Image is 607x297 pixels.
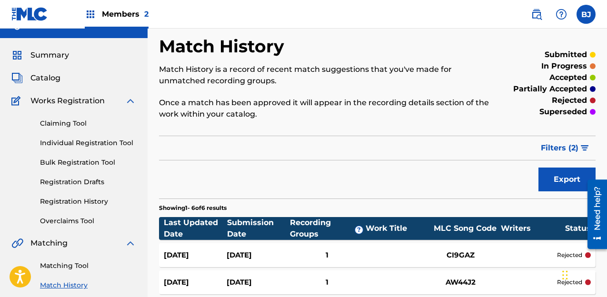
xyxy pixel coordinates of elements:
[565,223,591,234] div: Status
[125,95,136,107] img: expand
[425,277,496,288] div: AW44J2
[30,95,105,107] span: Works Registration
[11,95,24,107] img: Works Registration
[40,261,136,271] a: Matching Tool
[11,72,60,84] a: CatalogCatalog
[289,277,365,288] div: 1
[30,49,69,61] span: Summary
[159,36,289,57] h2: Match History
[40,197,136,207] a: Registration History
[581,145,589,151] img: filter
[535,136,596,160] button: Filters (2)
[559,251,607,297] iframe: Chat Widget
[30,72,60,84] span: Catalog
[557,251,582,259] p: rejected
[556,9,567,20] img: help
[40,216,136,226] a: Overclaims Tool
[290,217,366,240] div: Recording Groups
[144,10,149,19] span: 2
[539,106,587,118] p: superseded
[227,277,289,288] div: [DATE]
[164,217,227,240] div: Last Updated Date
[164,277,227,288] div: [DATE]
[11,238,23,249] img: Matching
[501,223,565,234] div: Writers
[531,9,542,20] img: search
[11,49,69,61] a: SummarySummary
[562,261,568,289] div: Drag
[538,168,596,191] button: Export
[40,138,136,148] a: Individual Registration Tool
[557,278,582,287] p: rejected
[40,177,136,187] a: Registration Drafts
[355,226,363,234] span: ?
[541,142,578,154] span: Filters ( 2 )
[227,250,289,261] div: [DATE]
[227,217,290,240] div: Submission Date
[11,72,23,84] img: Catalog
[545,49,587,60] p: submitted
[541,60,587,72] p: in progress
[102,9,149,20] span: Members
[40,158,136,168] a: Bulk Registration Tool
[40,280,136,290] a: Match History
[11,7,48,21] img: MLC Logo
[527,5,546,24] a: Public Search
[164,250,227,261] div: [DATE]
[366,223,429,234] div: Work Title
[513,83,587,95] p: partially accepted
[580,176,607,253] iframe: Resource Center
[159,204,227,212] p: Showing 1 - 6 of 6 results
[85,9,96,20] img: Top Rightsholders
[159,64,495,87] p: Match History is a record of recent match suggestions that you've made for unmatched recording gr...
[11,49,23,61] img: Summary
[552,95,587,106] p: rejected
[40,119,136,129] a: Claiming Tool
[549,72,587,83] p: accepted
[159,97,495,120] p: Once a match has been approved it will appear in the recording details section of the work within...
[425,250,496,261] div: CI9GAZ
[552,5,571,24] div: Help
[577,5,596,24] div: User Menu
[289,250,365,261] div: 1
[30,238,68,249] span: Matching
[429,223,501,234] div: MLC Song Code
[125,238,136,249] img: expand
